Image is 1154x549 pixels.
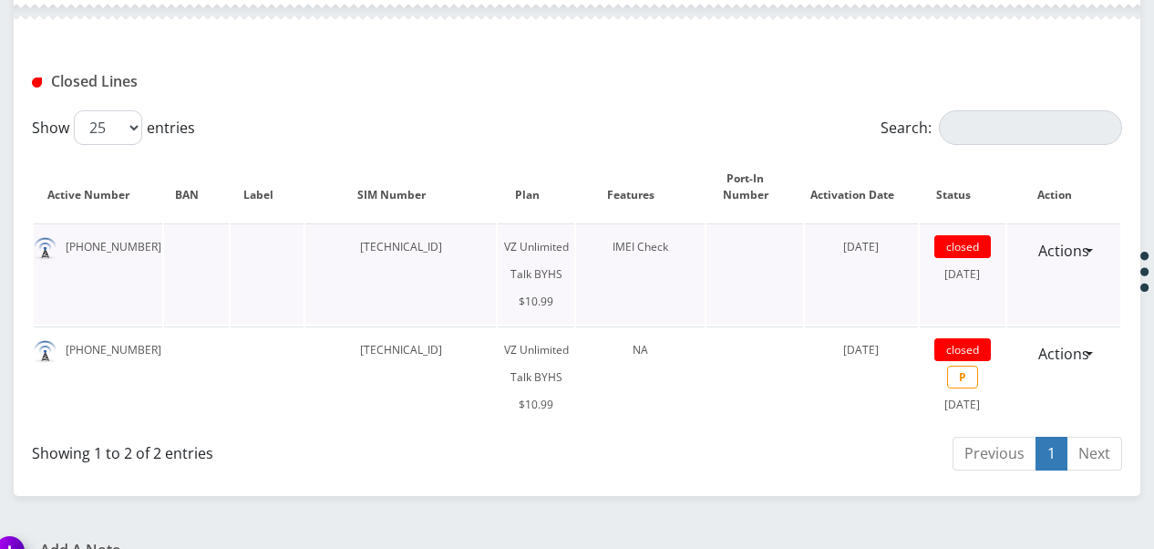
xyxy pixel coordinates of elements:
[1066,437,1122,471] a: Next
[34,340,57,363] img: default.png
[843,342,879,357] span: [DATE]
[920,152,1005,222] th: Status: activate to sort column ascending
[934,338,991,361] span: closed
[34,152,162,222] th: Active Number: activate to sort column descending
[920,326,1005,428] td: [DATE]
[305,223,496,325] td: [TECHNICAL_ID]
[805,152,918,222] th: Activation Date: activate to sort column ascending
[1026,233,1101,268] a: Actions
[881,110,1122,145] label: Search:
[576,152,705,222] th: Features: activate to sort column ascending
[305,326,496,428] td: [TECHNICAL_ID]
[1007,152,1120,222] th: Action : activate to sort column ascending
[32,73,377,90] h1: Closed Lines
[34,223,162,325] td: [PHONE_NUMBER]
[947,366,978,388] span: P
[576,326,705,428] td: NA
[498,223,573,325] td: VZ Unlimited Talk BYHS $10.99
[32,110,195,145] label: Show entries
[939,110,1122,145] input: Search:
[920,223,1005,325] td: [DATE]
[34,237,57,260] img: default.png
[1026,337,1101,371] a: Actions
[32,435,563,464] div: Showing 1 to 2 of 2 entries
[231,152,304,222] th: Label: activate to sort column ascending
[576,233,705,261] div: IMEI Check
[305,152,496,222] th: SIM Number: activate to sort column ascending
[164,152,229,222] th: BAN: activate to sort column ascending
[32,78,42,88] img: Closed Lines
[74,110,142,145] select: Showentries
[498,326,573,428] td: VZ Unlimited Talk BYHS $10.99
[953,437,1036,471] a: Previous
[843,239,879,254] span: [DATE]
[706,152,803,222] th: Port-In Number: activate to sort column ascending
[1036,437,1067,471] a: 1
[34,326,162,428] td: [PHONE_NUMBER]
[934,235,991,258] span: closed
[498,152,573,222] th: Plan: activate to sort column ascending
